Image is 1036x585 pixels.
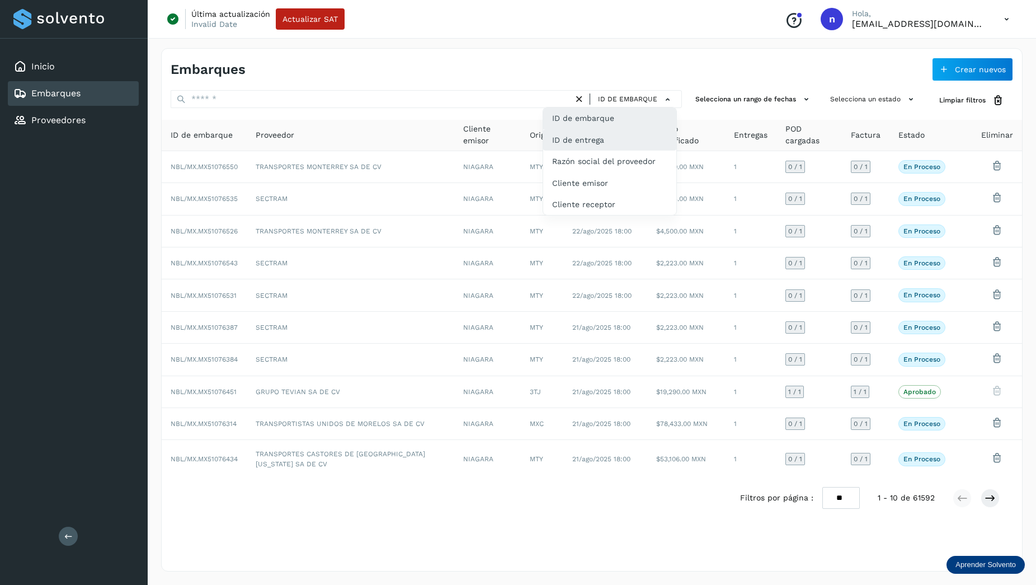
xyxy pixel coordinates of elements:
div: ID de embarque [543,107,676,129]
div: Embarques [8,81,139,106]
div: Aprender Solvento [946,556,1025,574]
a: Embarques [31,88,81,99]
p: Última actualización [191,9,270,19]
div: Proveedores [8,108,139,133]
div: Cliente receptor [543,194,676,215]
div: Razón social del proveedor [543,151,676,172]
p: Hola, [852,9,986,18]
p: Invalid Date [191,19,237,29]
div: Inicio [8,54,139,79]
p: ncontla@niagarawater.com [852,18,986,29]
span: Actualizar SAT [282,15,338,23]
div: ID de entrega [543,129,676,151]
a: Proveedores [31,115,86,125]
div: Cliente emisor [543,172,676,194]
p: Aprender Solvento [955,560,1016,569]
a: Inicio [31,61,55,72]
button: Actualizar SAT [276,8,345,30]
